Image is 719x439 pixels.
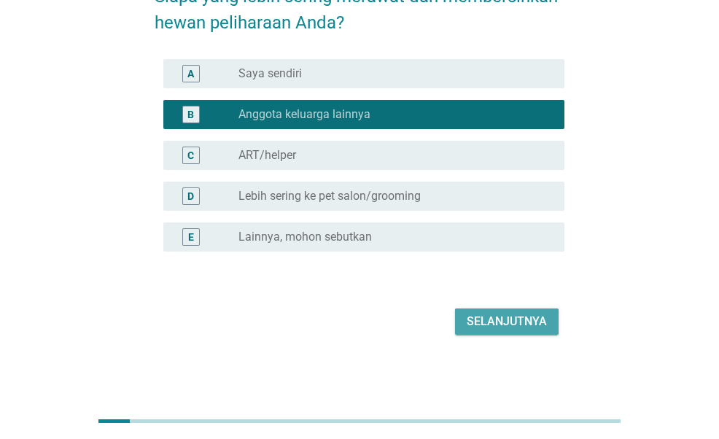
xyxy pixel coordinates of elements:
div: A [187,66,194,81]
div: D [187,188,194,203]
button: Selanjutnya [455,308,559,335]
label: Anggota keluarga lainnya [238,107,370,122]
div: C [187,147,194,163]
label: Lainnya, mohon sebutkan [238,230,372,244]
label: ART/helper [238,148,296,163]
div: Selanjutnya [467,313,547,330]
label: Lebih sering ke pet salon/grooming [238,189,421,203]
div: E [188,229,194,244]
div: B [187,106,194,122]
label: Saya sendiri [238,66,302,81]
